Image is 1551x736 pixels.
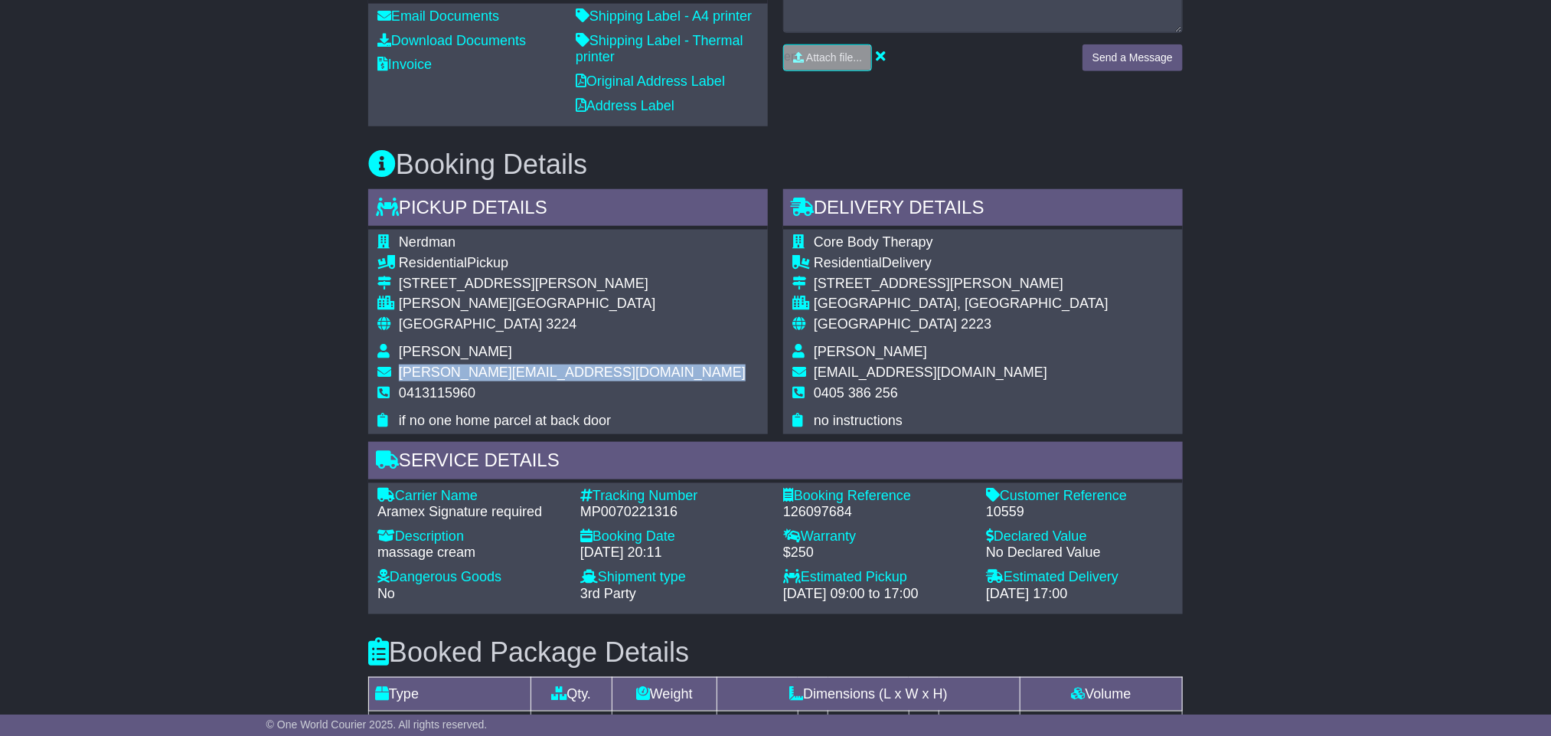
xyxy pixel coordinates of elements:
[580,504,768,521] div: MP0070221316
[814,255,1109,272] div: Delivery
[399,276,746,293] div: [STREET_ADDRESS][PERSON_NAME]
[961,316,991,332] span: 2223
[377,528,565,545] div: Description
[783,586,971,603] div: [DATE] 09:00 to 17:00
[576,33,743,65] a: Shipping Label - Thermal printer
[783,189,1183,231] div: Delivery Details
[986,569,1174,586] div: Estimated Delivery
[399,344,512,359] span: [PERSON_NAME]
[377,569,565,586] div: Dangerous Goods
[986,545,1174,561] div: No Declared Value
[814,234,933,250] span: Core Body Therapy
[612,677,717,711] td: Weight
[814,296,1109,312] div: [GEOGRAPHIC_DATA], [GEOGRAPHIC_DATA]
[986,586,1174,603] div: [DATE] 17:00
[717,677,1020,711] td: Dimensions (L x W x H)
[814,255,882,270] span: Residential
[783,488,971,505] div: Booking Reference
[576,74,725,89] a: Original Address Label
[580,528,768,545] div: Booking Date
[580,569,768,586] div: Shipment type
[377,545,565,561] div: massage cream
[368,442,1183,483] div: Service Details
[377,33,526,48] a: Download Documents
[1020,677,1183,711] td: Volume
[814,413,903,428] span: no instructions
[368,189,768,231] div: Pickup Details
[531,677,612,711] td: Qty.
[368,149,1183,180] h3: Booking Details
[783,569,971,586] div: Estimated Pickup
[986,504,1174,521] div: 10559
[783,545,971,561] div: $250
[377,488,565,505] div: Carrier Name
[399,365,746,380] span: [PERSON_NAME][EMAIL_ADDRESS][DOMAIN_NAME]
[377,8,499,24] a: Email Documents
[1082,44,1183,71] button: Send a Message
[814,276,1109,293] div: [STREET_ADDRESS][PERSON_NAME]
[814,344,927,359] span: [PERSON_NAME]
[783,504,971,521] div: 126097684
[814,316,957,332] span: [GEOGRAPHIC_DATA]
[580,586,636,601] span: 3rd Party
[399,316,542,332] span: [GEOGRAPHIC_DATA]
[377,57,432,72] a: Invoice
[814,385,898,401] span: 0405 386 256
[399,296,746,312] div: [PERSON_NAME][GEOGRAPHIC_DATA]
[580,545,768,561] div: [DATE] 20:11
[399,255,467,270] span: Residential
[377,586,395,601] span: No
[377,504,565,521] div: Aramex Signature required
[399,385,475,401] span: 0413115960
[369,677,531,711] td: Type
[576,8,752,24] a: Shipping Label - A4 printer
[399,234,456,250] span: Nerdman
[814,365,1047,380] span: [EMAIL_ADDRESS][DOMAIN_NAME]
[399,255,746,272] div: Pickup
[399,413,611,428] span: if no one home parcel at back door
[368,637,1183,668] h3: Booked Package Details
[576,98,674,113] a: Address Label
[986,528,1174,545] div: Declared Value
[783,528,971,545] div: Warranty
[546,316,576,332] span: 3224
[580,488,768,505] div: Tracking Number
[266,718,488,731] span: © One World Courier 2025. All rights reserved.
[986,488,1174,505] div: Customer Reference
